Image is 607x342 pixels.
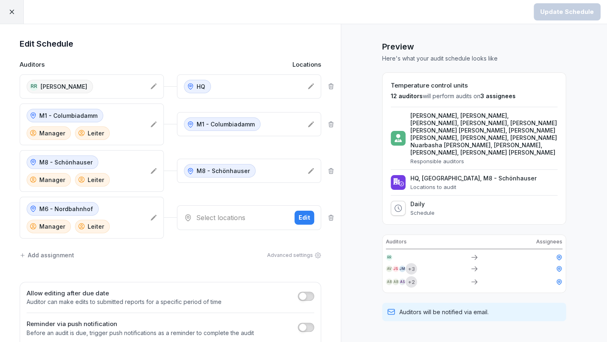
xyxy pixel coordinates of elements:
[386,238,407,245] p: Auditors
[382,54,566,63] p: Here's what your audit schedule looks like
[39,205,93,213] p: M6 - Nordbahnhof
[39,158,93,166] p: M8 - Schönhauser
[39,175,65,184] p: Manager
[197,82,205,91] p: HQ
[294,211,314,225] button: Edit
[410,158,557,164] p: Responsible auditors
[540,7,594,16] div: Update Schedule
[27,319,254,329] h2: Reminder via push notification
[20,251,74,259] div: Add assignment
[88,222,104,231] p: Leiter
[392,265,399,272] div: JS
[392,279,399,285] div: AB
[405,276,417,288] div: + 2
[27,298,222,306] p: Auditor can make edits to submitted reports for a specific period of time
[20,60,45,70] p: Auditors
[20,37,321,50] h1: Edit Schedule
[299,213,310,222] div: Edit
[39,111,97,120] p: M1 - Columbiadamm
[27,289,222,298] h2: Allow editing after due date
[41,82,87,91] p: [PERSON_NAME]
[534,3,600,20] button: Update Schedule
[29,82,38,91] div: RR
[410,200,435,208] p: Daily
[88,129,104,137] p: Leiter
[410,112,557,156] p: [PERSON_NAME], [PERSON_NAME], [PERSON_NAME], [PERSON_NAME], [PERSON_NAME] [PERSON_NAME] [PERSON_N...
[39,129,65,137] p: Manager
[399,265,405,272] div: JM
[386,254,392,261] div: RR
[410,184,537,190] p: Locations to audit
[27,329,254,337] p: Before an audit is due, trigger push notifications as a reminder to complete the audit
[386,265,392,272] div: AV
[410,175,537,182] p: HQ, [GEOGRAPHIC_DATA], M8 - Schönhauser
[386,279,392,285] div: AB
[536,238,562,245] p: Assignees
[39,222,65,231] p: Manager
[399,308,489,316] p: Auditors will be notified via email.
[197,166,250,175] p: M8 - Schönhauser
[391,92,557,100] p: will perform audits on
[382,40,566,53] h1: Preview
[405,263,417,274] div: + 3
[391,92,423,99] span: 12 auditors
[184,213,288,223] div: Select locations
[197,120,255,128] p: M1 - Columbiadamm
[267,252,321,259] div: Advanced settings
[292,60,321,70] p: Locations
[410,209,435,216] p: Schedule
[88,175,104,184] p: Leiter
[391,81,557,90] h2: Temperature control units
[480,92,516,99] span: 3 assignees
[399,279,405,285] div: AS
